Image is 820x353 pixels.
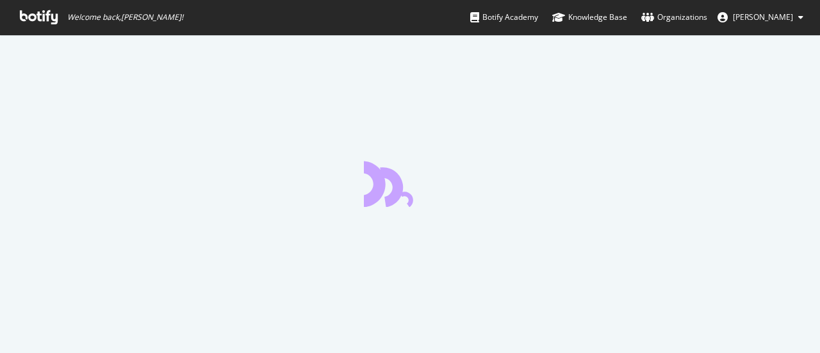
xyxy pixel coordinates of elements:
[552,11,627,24] div: Knowledge Base
[67,12,183,22] span: Welcome back, [PERSON_NAME] !
[707,7,814,28] button: [PERSON_NAME]
[364,161,456,207] div: animation
[470,11,538,24] div: Botify Academy
[641,11,707,24] div: Organizations
[733,12,793,22] span: Kerry Collins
